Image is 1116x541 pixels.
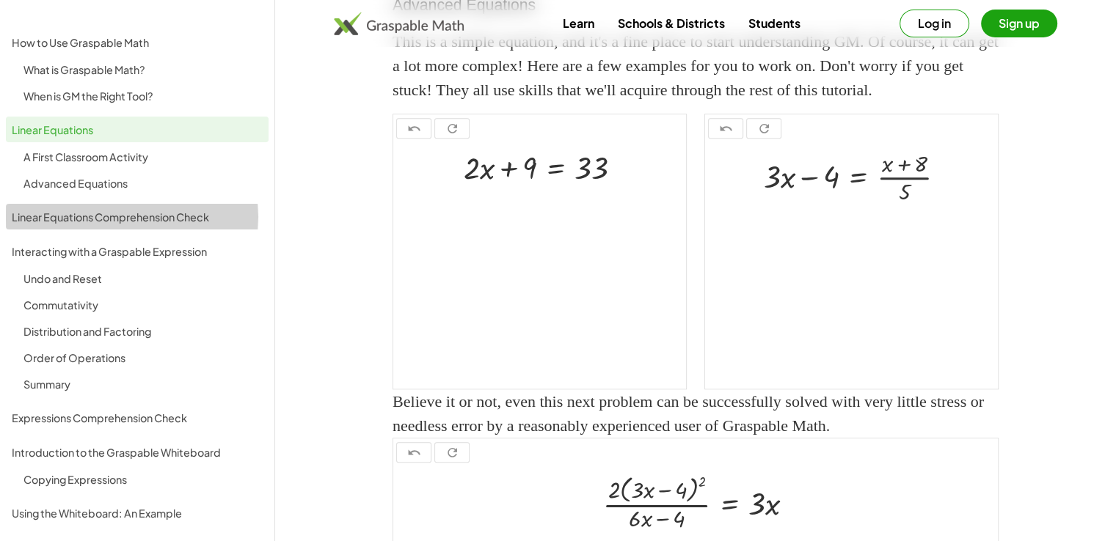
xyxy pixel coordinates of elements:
div: Introduction to the Graspable Whiteboard [12,444,263,461]
i: undo [719,120,733,138]
div: Advanced Equations [23,174,263,192]
a: Linear Equations Comprehension Check [6,204,269,229]
p: This is a simple equation, and it's a fine place to start understanding GM. Of course, it can get... [393,29,999,102]
div: What is Graspable Math? [23,61,263,78]
div: Expressions Comprehension Check [12,409,263,427]
div: Copying Expressions [23,471,263,488]
div: Order of Operations [23,349,263,367]
a: Interacting with a Graspable Expression [6,238,269,264]
a: Introduction to the Graspable Whiteboard [6,439,269,465]
a: Schools & Districts [606,10,737,37]
button: undo [396,442,431,463]
button: refresh [434,442,470,463]
div: Interacting with a Graspable Expression [12,243,263,260]
a: Expressions Comprehension Check [6,405,269,430]
div: A First Classroom Activity [23,148,263,166]
button: undo [396,118,431,139]
div: Undo and Reset [23,270,263,287]
div: When is GM the Right Tool? [23,87,263,105]
div: Linear Equations Comprehension Check [12,208,263,226]
div: Believe it or not, even this next problem can be successfully solved with very little stress or n... [393,389,999,438]
button: refresh [746,118,781,139]
i: undo [407,120,421,138]
i: refresh [445,444,459,462]
button: undo [708,118,743,139]
div: Distribution and Factoring [23,323,263,340]
div: How to Use Graspable Math [12,34,263,51]
a: Students [737,10,812,37]
a: How to Use Graspable Math [6,29,269,55]
div: Linear Equations [12,121,263,139]
button: refresh [434,118,470,139]
div: Summary [23,375,263,393]
div: Using the Whiteboard: An Example [12,504,263,522]
i: refresh [445,120,459,138]
a: Using the Whiteboard: An Example [6,500,269,526]
i: undo [407,444,421,462]
button: Log in [900,10,969,37]
a: Linear Equations [6,117,269,142]
div: Commutativity [23,296,263,314]
button: Sign up [981,10,1057,37]
i: refresh [757,120,771,138]
a: Learn [551,10,606,37]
